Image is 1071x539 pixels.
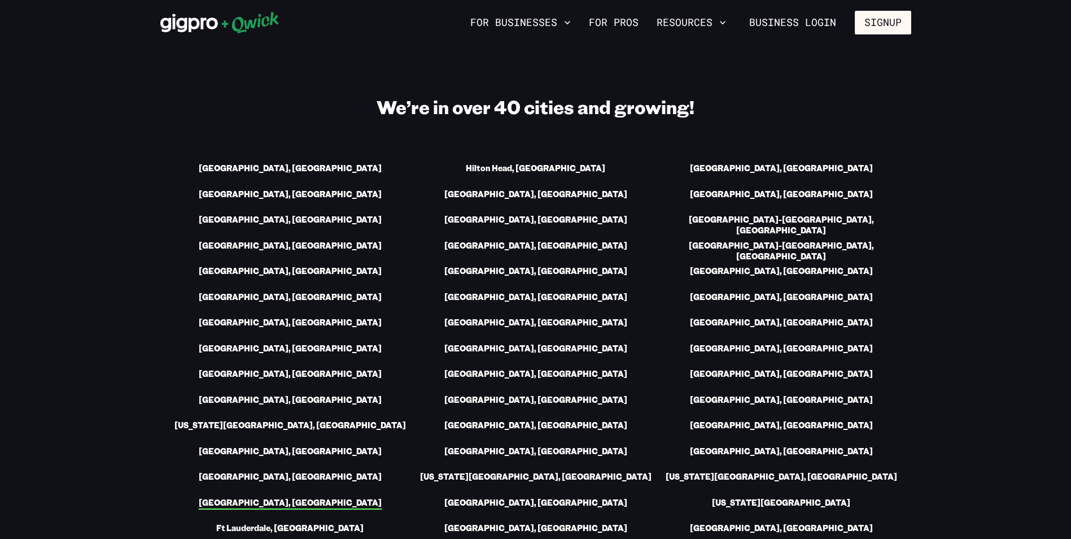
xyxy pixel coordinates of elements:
a: [GEOGRAPHIC_DATA], [GEOGRAPHIC_DATA] [199,472,382,484]
a: [GEOGRAPHIC_DATA], [GEOGRAPHIC_DATA] [690,369,873,381]
a: [GEOGRAPHIC_DATA], [GEOGRAPHIC_DATA] [444,292,627,304]
a: [GEOGRAPHIC_DATA], [GEOGRAPHIC_DATA] [199,498,382,510]
a: Hilton Head, [GEOGRAPHIC_DATA] [466,163,605,175]
a: [GEOGRAPHIC_DATA], [GEOGRAPHIC_DATA] [199,266,382,278]
a: Business Login [740,11,846,34]
a: [GEOGRAPHIC_DATA], [GEOGRAPHIC_DATA] [444,344,627,355]
button: Signup [855,11,911,34]
a: [GEOGRAPHIC_DATA], [GEOGRAPHIC_DATA] [199,318,382,329]
a: Ft Lauderdale, [GEOGRAPHIC_DATA] [216,523,364,535]
a: [US_STATE][GEOGRAPHIC_DATA], [GEOGRAPHIC_DATA] [666,472,897,484]
a: [US_STATE][GEOGRAPHIC_DATA], [GEOGRAPHIC_DATA] [420,472,652,484]
a: [GEOGRAPHIC_DATA], [GEOGRAPHIC_DATA] [690,292,873,304]
a: [GEOGRAPHIC_DATA]-[GEOGRAPHIC_DATA], [GEOGRAPHIC_DATA] [652,241,911,263]
a: [GEOGRAPHIC_DATA], [GEOGRAPHIC_DATA] [444,523,627,535]
h2: We’re in over 40 cities and growing! [160,95,911,118]
a: [GEOGRAPHIC_DATA], [GEOGRAPHIC_DATA] [690,420,873,432]
a: [US_STATE][GEOGRAPHIC_DATA], [GEOGRAPHIC_DATA] [174,420,406,432]
a: [GEOGRAPHIC_DATA], [GEOGRAPHIC_DATA] [199,189,382,201]
a: [GEOGRAPHIC_DATA]-[GEOGRAPHIC_DATA], [GEOGRAPHIC_DATA] [652,215,911,237]
a: [US_STATE][GEOGRAPHIC_DATA] [712,498,850,510]
a: [GEOGRAPHIC_DATA], [GEOGRAPHIC_DATA] [199,395,382,407]
a: [GEOGRAPHIC_DATA], [GEOGRAPHIC_DATA] [690,523,873,535]
a: [GEOGRAPHIC_DATA], [GEOGRAPHIC_DATA] [444,369,627,381]
a: [GEOGRAPHIC_DATA], [GEOGRAPHIC_DATA] [690,395,873,407]
button: Resources [652,13,731,32]
a: [GEOGRAPHIC_DATA], [GEOGRAPHIC_DATA] [444,241,627,253]
a: [GEOGRAPHIC_DATA], [GEOGRAPHIC_DATA] [690,163,873,175]
a: [GEOGRAPHIC_DATA], [GEOGRAPHIC_DATA] [690,318,873,329]
a: [GEOGRAPHIC_DATA], [GEOGRAPHIC_DATA] [199,446,382,458]
a: [GEOGRAPHIC_DATA], [GEOGRAPHIC_DATA] [444,420,627,432]
a: For Pros [584,13,643,32]
a: [GEOGRAPHIC_DATA], [GEOGRAPHIC_DATA] [199,369,382,381]
a: [GEOGRAPHIC_DATA], [GEOGRAPHIC_DATA] [444,215,627,227]
a: [GEOGRAPHIC_DATA], [GEOGRAPHIC_DATA] [444,318,627,329]
button: For Businesses [466,13,575,32]
a: [GEOGRAPHIC_DATA], [GEOGRAPHIC_DATA] [199,163,382,175]
a: [GEOGRAPHIC_DATA], [GEOGRAPHIC_DATA] [199,344,382,355]
a: [GEOGRAPHIC_DATA], [GEOGRAPHIC_DATA] [199,215,382,227]
a: [GEOGRAPHIC_DATA], [GEOGRAPHIC_DATA] [444,395,627,407]
a: [GEOGRAPHIC_DATA], [GEOGRAPHIC_DATA] [444,189,627,201]
a: [GEOGRAPHIC_DATA], [GEOGRAPHIC_DATA] [199,292,382,304]
a: [GEOGRAPHIC_DATA], [GEOGRAPHIC_DATA] [199,241,382,253]
a: [GEOGRAPHIC_DATA], [GEOGRAPHIC_DATA] [444,498,627,510]
a: [GEOGRAPHIC_DATA], [GEOGRAPHIC_DATA] [690,344,873,355]
a: [GEOGRAPHIC_DATA], [GEOGRAPHIC_DATA] [690,189,873,201]
a: [GEOGRAPHIC_DATA], [GEOGRAPHIC_DATA] [690,266,873,278]
a: [GEOGRAPHIC_DATA], [GEOGRAPHIC_DATA] [444,266,627,278]
a: [GEOGRAPHIC_DATA], [GEOGRAPHIC_DATA] [690,446,873,458]
a: [GEOGRAPHIC_DATA], [GEOGRAPHIC_DATA] [444,446,627,458]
